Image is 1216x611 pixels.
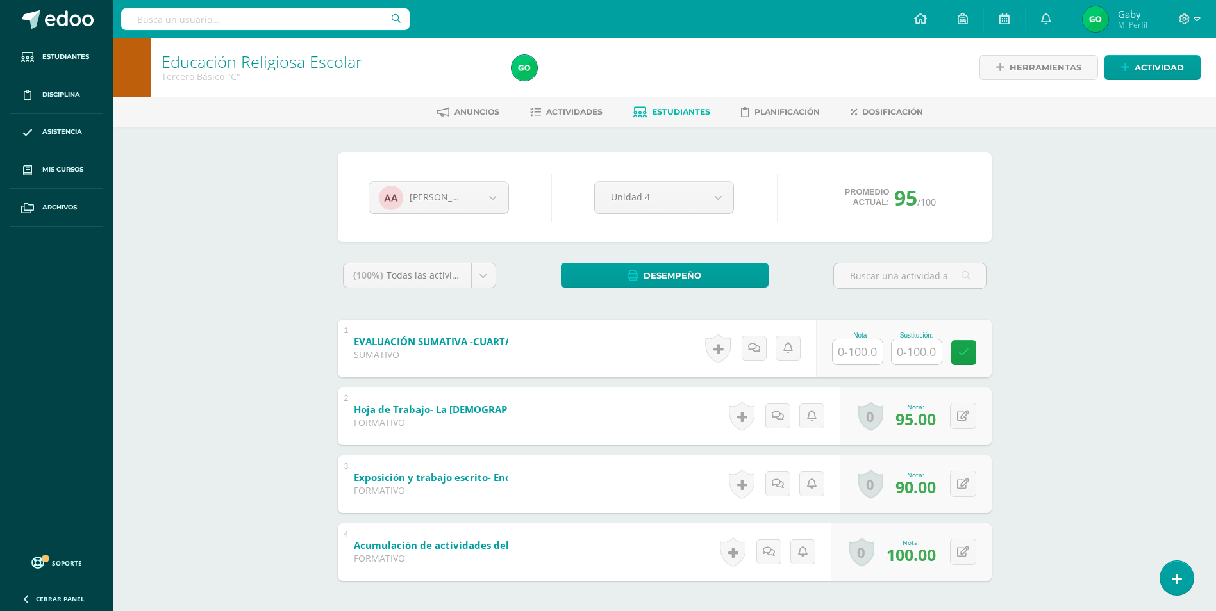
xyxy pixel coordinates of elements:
input: Buscar una actividad aquí... [834,263,986,288]
div: FORMATIVO [354,552,508,564]
a: Archivos [10,189,103,227]
span: Desempeño [644,264,701,288]
div: FORMATIVO [354,416,508,428]
a: Desempeño [561,263,769,288]
b: Exposición y trabajo escrito- Encíclica Fratelli Tutti [354,471,601,484]
a: Planificación [741,102,820,122]
b: Acumulación de actividades del cuaderno. [354,539,560,551]
span: (100%) [353,269,383,281]
a: Actividades [530,102,603,122]
div: SUMATIVO [354,348,508,361]
span: 95.00 [895,408,936,430]
a: Actividad [1104,55,1201,80]
span: Estudiantes [42,52,89,62]
div: Nota: [895,402,936,411]
a: Anuncios [437,102,499,122]
div: Nota [832,332,888,339]
span: Disciplina [42,90,80,100]
a: Hoja de Trabajo- La [DEMOGRAPHIC_DATA] [354,400,624,420]
span: /100 [917,196,936,208]
div: Sustitución: [891,332,942,339]
a: Soporte [15,553,97,571]
a: [PERSON_NAME] [369,182,508,213]
b: EVALUACIÓN SUMATIVA -CUARTA UNIDAD [354,335,553,348]
span: Mis cursos [42,165,83,175]
span: Todas las actividades de esta unidad [387,269,546,281]
img: 1aa77a28379428e5f5a1b79e0209e8a9.png [379,186,403,210]
span: Actividad [1135,56,1184,79]
a: Disciplina [10,76,103,114]
input: Busca un usuario... [121,8,410,30]
span: 95 [894,184,917,211]
a: Unidad 4 [595,182,733,213]
div: FORMATIVO [354,484,508,496]
a: 0 [858,469,883,499]
input: 0-100.0 [892,339,942,364]
span: Herramientas [1010,56,1081,79]
span: Unidad 4 [611,182,687,212]
span: Anuncios [454,107,499,117]
span: Cerrar panel [36,594,85,603]
h1: Educación Religiosa Escolar [162,53,496,70]
a: 0 [849,537,874,567]
span: Actividades [546,107,603,117]
a: Asistencia [10,114,103,152]
span: Dosificación [862,107,923,117]
span: Archivos [42,202,77,213]
span: 90.00 [895,476,936,498]
input: 0-100.0 [833,339,883,364]
span: Asistencia [42,127,82,137]
span: Planificación [754,107,820,117]
span: Soporte [52,558,82,567]
span: Mi Perfil [1118,19,1147,30]
div: Nota: [895,470,936,479]
a: (100%)Todas las actividades de esta unidad [344,263,496,288]
a: Herramientas [979,55,1098,80]
a: EVALUACIÓN SUMATIVA -CUARTA UNIDAD [354,332,620,352]
span: Promedio actual: [845,187,890,208]
a: Estudiantes [10,38,103,76]
img: 52c6a547d3e5ceb6647bead920684466.png [512,55,537,81]
a: Mis cursos [10,151,103,189]
div: Nota: [887,538,936,547]
span: Gaby [1118,8,1147,20]
span: 100.00 [887,544,936,566]
a: Educación Religiosa Escolar [162,51,362,72]
b: Hoja de Trabajo- La [DEMOGRAPHIC_DATA] [354,403,556,416]
span: Estudiantes [652,107,710,117]
a: Exposición y trabajo escrito- Encíclica Fratelli Tutti [354,468,668,488]
span: [PERSON_NAME] [410,191,481,203]
a: Acumulación de actividades del cuaderno. [354,535,628,556]
div: Tercero Básico 'C' [162,70,496,83]
a: Estudiantes [633,102,710,122]
a: Dosificación [851,102,923,122]
img: 52c6a547d3e5ceb6647bead920684466.png [1083,6,1108,32]
a: 0 [858,402,883,431]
